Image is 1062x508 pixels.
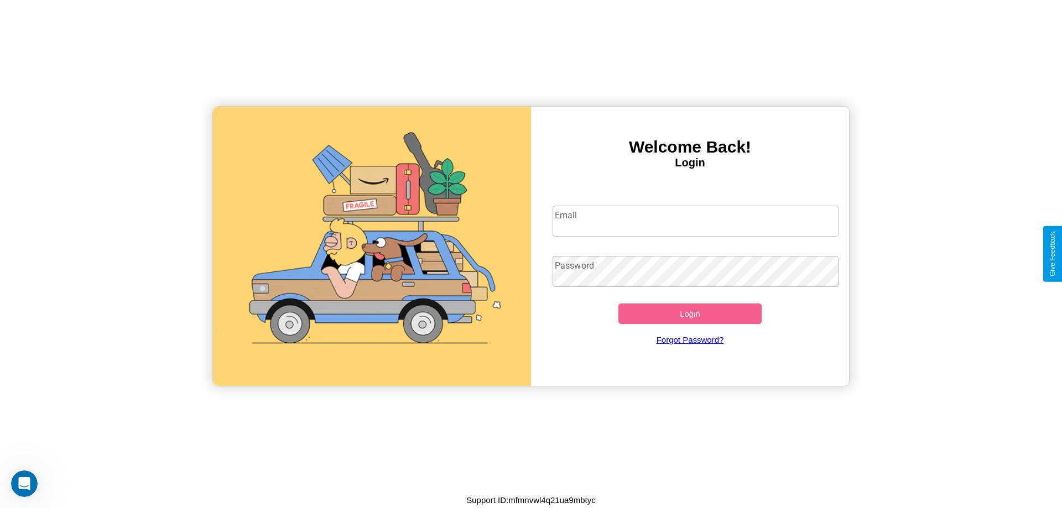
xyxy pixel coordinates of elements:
p: Support ID: mfmnvwl4q21ua9mbtyc [466,493,595,507]
h3: Welcome Back! [531,138,849,156]
img: gif [213,107,531,386]
div: Give Feedback [1049,232,1056,276]
h4: Login [531,156,849,169]
button: Login [618,303,762,324]
iframe: Intercom live chat [11,470,38,497]
a: Forgot Password? [547,324,834,355]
